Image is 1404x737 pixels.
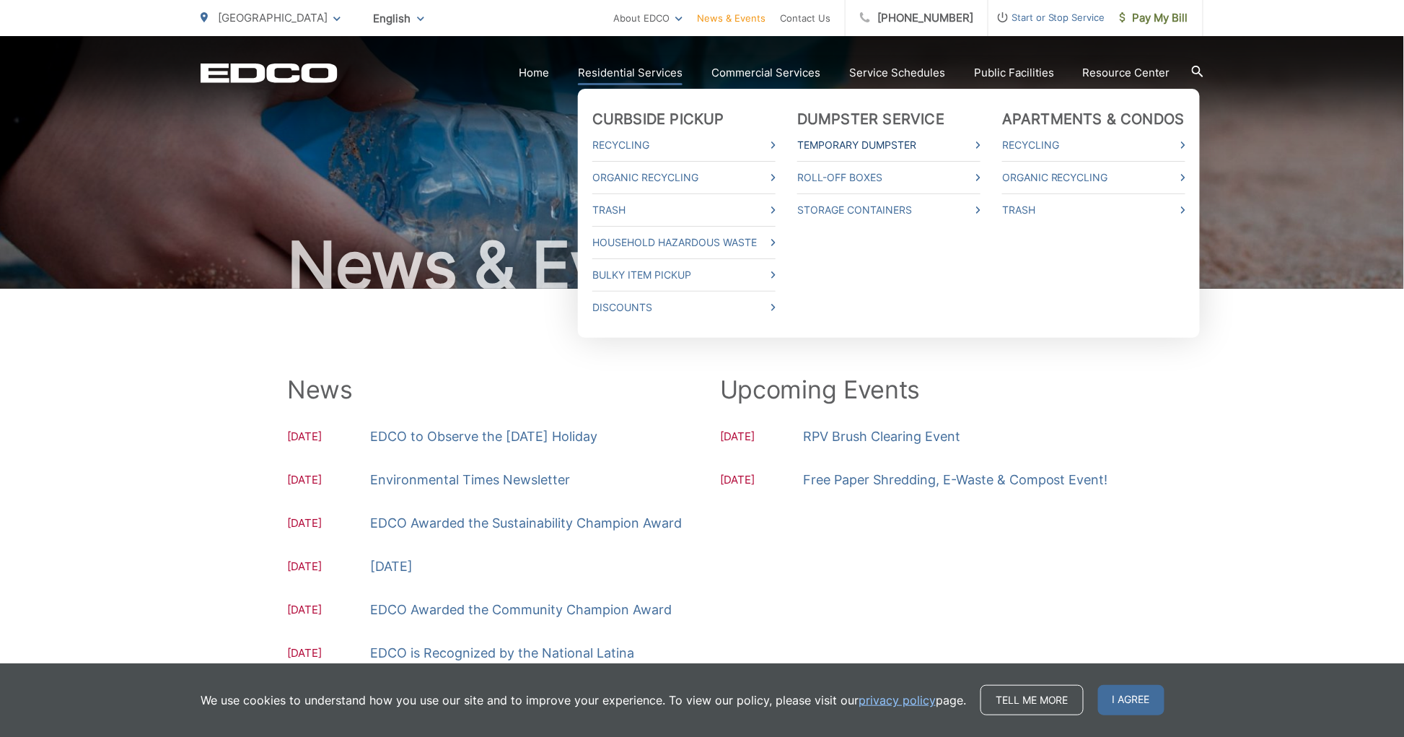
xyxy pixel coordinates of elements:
a: Roll-Off Boxes [797,169,980,186]
a: Storage Containers [797,201,980,219]
a: Commercial Services [711,64,820,82]
span: [DATE] [287,471,370,491]
a: EDCO to Observe the [DATE] Holiday [370,426,597,448]
a: Dumpster Service [797,110,944,128]
a: Resource Center [1083,64,1170,82]
span: [DATE] [287,645,370,707]
a: Service Schedules [849,64,945,82]
a: Organic Recycling [592,169,776,186]
a: Organic Recycling [1002,169,1185,186]
a: privacy policy [859,692,936,709]
a: Trash [592,201,776,219]
a: Curbside Pickup [592,110,724,128]
a: Household Hazardous Waste [592,234,776,251]
a: Recycling [592,136,776,154]
span: [GEOGRAPHIC_DATA] [218,11,328,25]
span: [DATE] [720,471,803,491]
a: EDCD logo. Return to the homepage. [201,63,338,83]
a: News & Events [697,9,765,27]
a: EDCO is Recognized by the National Latina Business Women Association-[GEOGRAPHIC_DATA] [370,642,684,707]
span: [DATE] [720,428,803,448]
a: Recycling [1002,136,1185,154]
a: Trash [1002,201,1185,219]
a: Apartments & Condos [1002,110,1185,128]
span: English [362,6,435,31]
span: [DATE] [287,558,370,577]
a: About EDCO [613,9,683,27]
span: [DATE] [287,515,370,534]
a: Bulky Item Pickup [592,266,776,284]
h2: Upcoming Events [720,375,1117,404]
p: We use cookies to understand how you use our site and to improve your experience. To view our pol... [201,692,966,709]
span: [DATE] [287,428,370,448]
a: EDCO Awarded the Community Champion Award [370,599,672,621]
a: EDCO Awarded the Sustainability Champion Award [370,513,682,534]
a: Tell me more [980,685,1084,715]
a: Contact Us [780,9,830,27]
a: Public Facilities [974,64,1054,82]
a: Free Paper Shredding, E-Waste & Compost Event! [803,469,1108,491]
a: Temporary Dumpster [797,136,980,154]
span: Pay My Bill [1120,9,1188,27]
a: Environmental Times Newsletter [370,469,570,491]
a: RPV Brush Clearing Event [803,426,960,448]
span: I agree [1098,685,1164,715]
a: Discounts [592,299,776,316]
span: [DATE] [287,601,370,621]
a: Residential Services [578,64,683,82]
h1: News & Events [201,230,1203,302]
a: Home [519,64,549,82]
h2: News [287,375,684,404]
a: [DATE] [370,556,413,577]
